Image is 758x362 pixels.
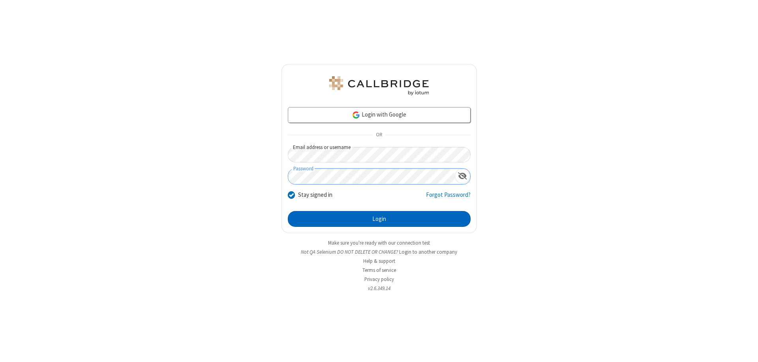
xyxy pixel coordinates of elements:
span: OR [373,130,385,141]
div: Show password [455,169,470,183]
a: Terms of service [362,267,396,273]
label: Stay signed in [298,190,332,200]
a: Help & support [363,258,395,264]
button: Login [288,211,471,227]
li: v2.6.349.14 [281,285,477,292]
img: QA Selenium DO NOT DELETE OR CHANGE [328,76,430,95]
input: Email address or username [288,147,471,162]
input: Password [288,169,455,184]
button: Login to another company [399,248,457,256]
a: Login with Google [288,107,471,123]
img: google-icon.png [352,111,360,119]
li: Not QA Selenium DO NOT DELETE OR CHANGE? [281,248,477,256]
a: Forgot Password? [426,190,471,206]
a: Make sure you're ready with our connection test [328,239,430,246]
a: Privacy policy [364,276,394,283]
